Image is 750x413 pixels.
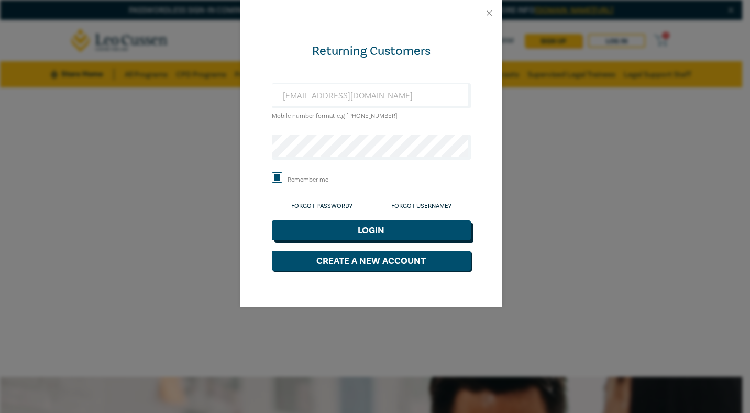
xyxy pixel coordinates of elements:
[288,175,328,184] label: Remember me
[272,220,471,240] button: Login
[291,202,352,210] a: Forgot Password?
[272,112,398,120] small: Mobile number format e.g [PHONE_NUMBER]
[272,43,471,60] div: Returning Customers
[272,251,471,271] button: Create a New Account
[391,202,451,210] a: Forgot Username?
[484,8,494,18] button: Close
[272,83,471,108] input: Enter email or Mobile number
